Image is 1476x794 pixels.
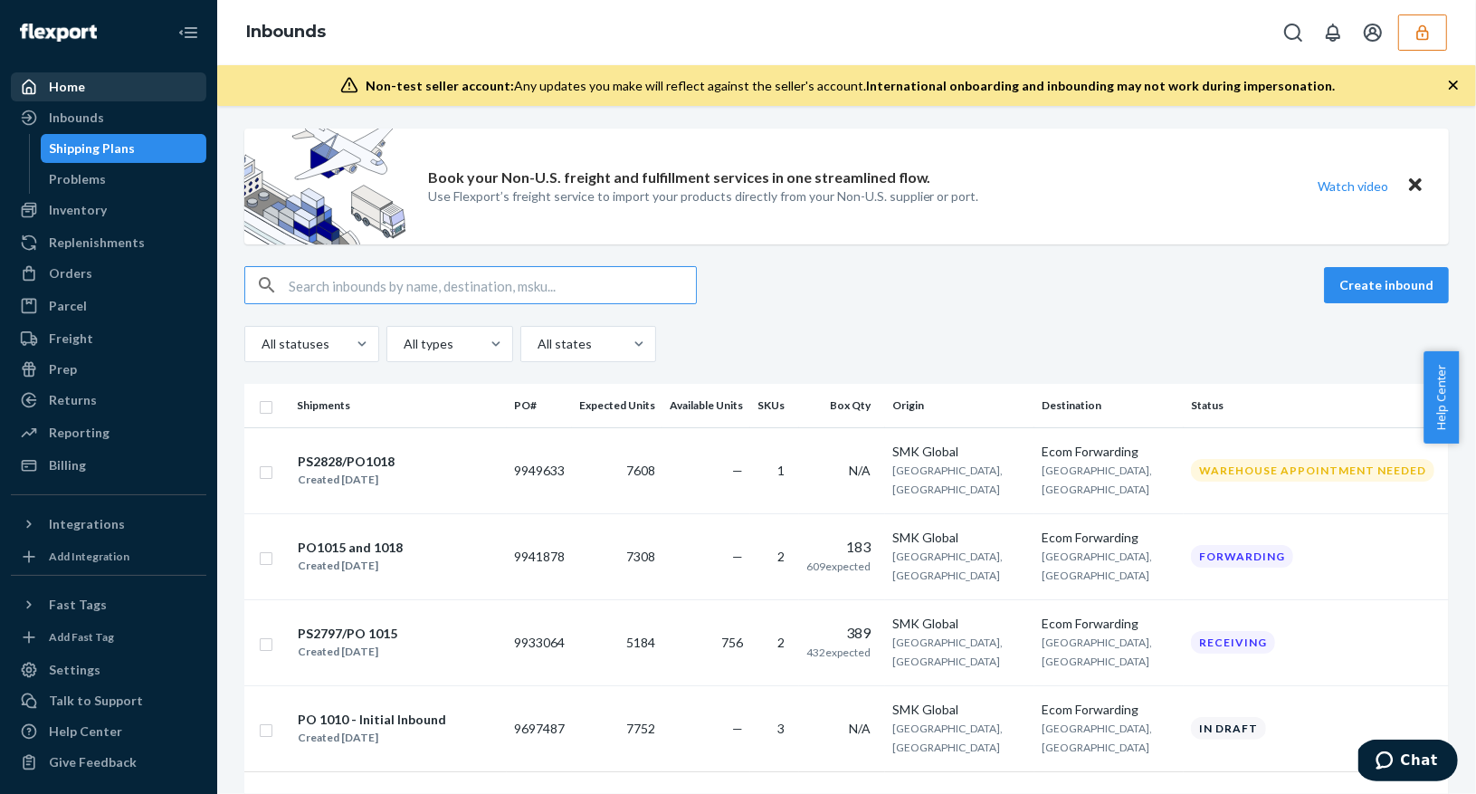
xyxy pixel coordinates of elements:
a: Returns [11,386,206,415]
span: 756 [721,635,743,650]
a: Freight [11,324,206,353]
div: Created [DATE] [298,643,397,661]
button: Create inbound [1324,267,1449,303]
th: PO# [507,384,572,427]
div: Add Fast Tag [49,629,114,645]
th: Box Qty [799,384,885,427]
div: PO1015 and 1018 [298,539,403,557]
div: Shipping Plans [50,139,136,158]
a: Home [11,72,206,101]
div: Forwarding [1191,545,1293,568]
button: Talk to Support [11,686,206,715]
div: Ecom Forwarding [1042,443,1176,461]
div: Home [49,78,85,96]
a: Settings [11,655,206,684]
div: SMK Global [892,443,1027,461]
div: Ecom Forwarding [1042,701,1176,719]
span: International onboarding and inbounding may not work during impersonation. [866,78,1335,93]
input: All statuses [260,335,262,353]
a: Billing [11,451,206,480]
input: All types [402,335,404,353]
a: Add Integration [11,546,206,568]
div: Replenishments [49,234,145,252]
span: [GEOGRAPHIC_DATA], [GEOGRAPHIC_DATA] [892,464,1003,496]
span: 5184 [626,635,655,650]
div: Fast Tags [49,596,107,614]
a: Inbounds [11,103,206,132]
div: PS2797/PO 1015 [298,625,397,643]
div: Inbounds [49,109,104,127]
div: Warehouse Appointment Needed [1191,459,1434,482]
th: Shipments [290,384,507,427]
div: 389 [806,623,871,644]
div: Billing [49,456,86,474]
span: [GEOGRAPHIC_DATA], [GEOGRAPHIC_DATA] [1042,550,1152,582]
button: Open notifications [1315,14,1351,51]
th: SKUs [750,384,799,427]
a: Help Center [11,717,206,746]
button: Open Search Box [1275,14,1311,51]
td: 9933064 [507,599,572,685]
div: Give Feedback [49,753,137,771]
a: Inbounds [246,22,326,42]
span: N/A [849,463,871,478]
a: Reporting [11,418,206,447]
input: All states [536,335,538,353]
span: — [732,463,743,478]
button: Help Center [1424,351,1459,444]
div: Parcel [49,297,87,315]
div: Reporting [49,424,110,442]
th: Expected Units [572,384,662,427]
div: Created [DATE] [298,557,403,575]
div: Created [DATE] [298,471,395,489]
button: Open account menu [1355,14,1391,51]
div: Problems [50,170,107,188]
p: Use Flexport’s freight service to import your products directly from your Non-U.S. supplier or port. [428,187,979,206]
span: 7308 [626,549,655,564]
p: Book your Non-U.S. freight and fulfillment services in one streamlined flow. [428,167,931,188]
div: Talk to Support [49,692,143,710]
button: Close [1404,173,1427,199]
span: [GEOGRAPHIC_DATA], [GEOGRAPHIC_DATA] [892,636,1003,668]
button: Fast Tags [11,590,206,619]
span: 3 [777,721,785,736]
a: Prep [11,355,206,384]
span: N/A [849,721,871,736]
div: PS2828/PO1018 [298,453,395,471]
div: Ecom Forwarding [1042,529,1176,547]
span: Non-test seller account: [366,78,514,93]
th: Available Units [662,384,750,427]
div: Add Integration [49,549,129,564]
span: [GEOGRAPHIC_DATA], [GEOGRAPHIC_DATA] [892,722,1003,754]
a: Inventory [11,196,206,225]
img: Flexport logo [20,24,97,42]
div: Orders [49,264,92,282]
span: — [732,549,743,564]
span: 2 [777,635,785,650]
div: 183 [806,537,871,558]
a: Replenishments [11,228,206,257]
span: 7608 [626,463,655,478]
span: 7752 [626,721,655,736]
input: Search inbounds by name, destination, msku... [289,267,696,303]
span: 1 [777,463,785,478]
div: Ecom Forwarding [1042,615,1176,633]
div: Settings [49,661,100,679]
a: Problems [41,165,207,194]
iframe: Opens a widget where you can chat to one of our agents [1358,740,1458,785]
a: Shipping Plans [41,134,207,163]
td: 9697487 [507,685,572,771]
td: 9941878 [507,513,572,599]
div: SMK Global [892,615,1027,633]
span: [GEOGRAPHIC_DATA], [GEOGRAPHIC_DATA] [1042,464,1152,496]
div: Freight [49,330,93,348]
th: Status [1184,384,1449,427]
button: Watch video [1306,173,1400,199]
th: Destination [1034,384,1184,427]
div: Help Center [49,722,122,741]
div: PO 1010 - Initial Inbound [298,711,446,729]
span: [GEOGRAPHIC_DATA], [GEOGRAPHIC_DATA] [1042,636,1152,668]
div: SMK Global [892,529,1027,547]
